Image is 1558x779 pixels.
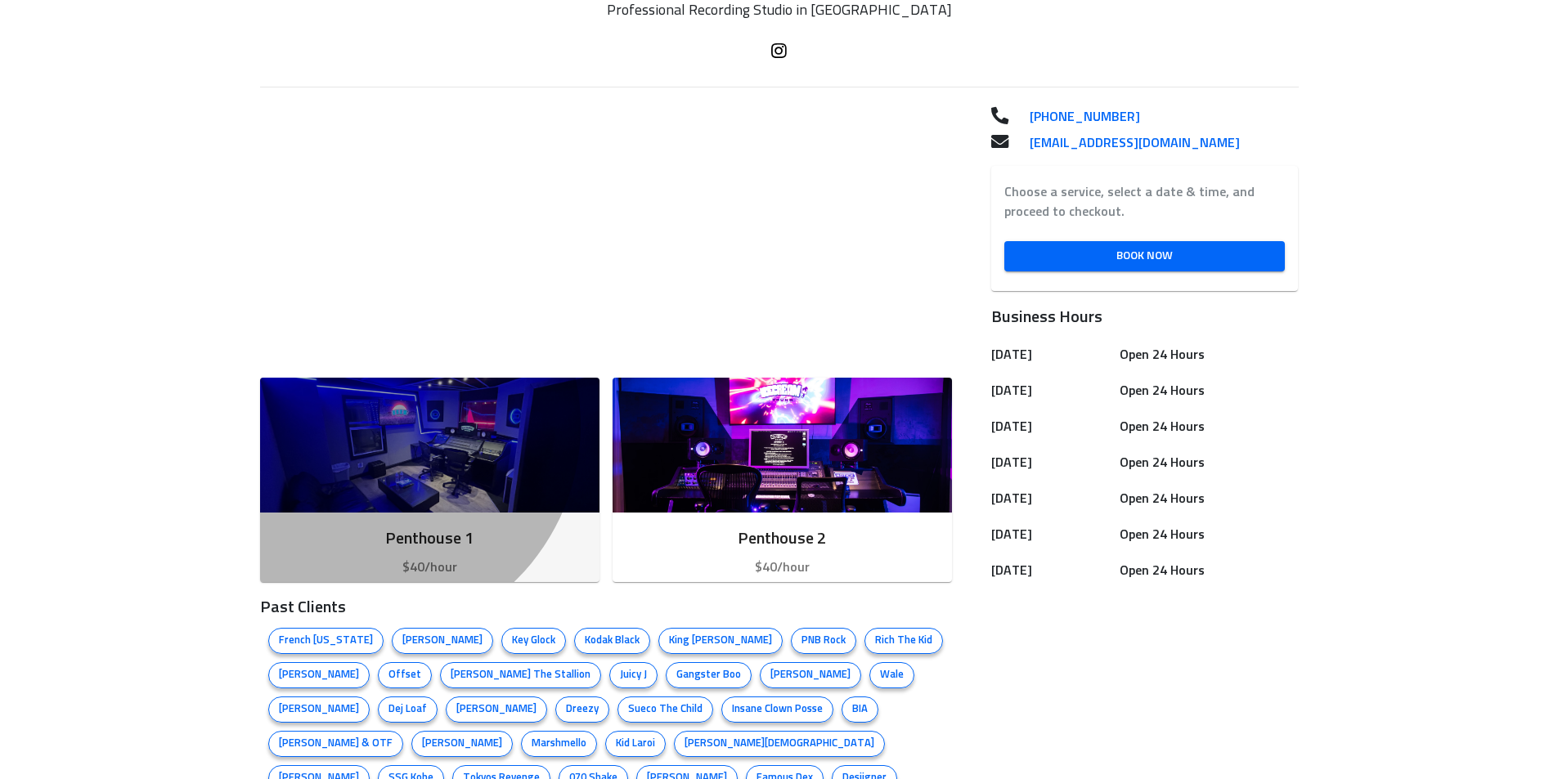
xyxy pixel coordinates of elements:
[1004,241,1285,271] a: Book Now
[260,378,599,513] img: Room image
[269,736,402,752] span: [PERSON_NAME] & OTF
[269,667,369,683] span: [PERSON_NAME]
[991,487,1112,510] h6: [DATE]
[260,378,599,582] button: Penthouse 1$40/hour
[991,559,1112,582] h6: [DATE]
[667,667,751,683] span: Gangster Boo
[722,701,833,718] span: Insane Clown Posse
[269,701,369,718] span: [PERSON_NAME]
[865,633,942,649] span: Rich The Kid
[1120,379,1292,402] h6: Open 24 Hours
[447,701,546,718] span: [PERSON_NAME]
[273,526,586,552] h6: Penthouse 1
[269,633,383,649] span: French [US_STATE]
[273,557,586,577] p: $40/hour
[991,415,1112,438] h6: [DATE]
[412,736,512,752] span: [PERSON_NAME]
[1120,451,1292,474] h6: Open 24 Hours
[556,701,608,718] span: Dreezy
[613,378,952,513] img: Room image
[675,736,884,752] span: [PERSON_NAME][DEMOGRAPHIC_DATA]
[1017,133,1298,153] a: [EMAIL_ADDRESS][DOMAIN_NAME]
[575,633,649,649] span: Kodak Black
[1120,559,1292,582] h6: Open 24 Hours
[522,736,596,752] span: Marshmello
[1120,343,1292,366] h6: Open 24 Hours
[502,633,565,649] span: Key Glock
[991,343,1112,366] h6: [DATE]
[761,667,860,683] span: [PERSON_NAME]
[379,667,431,683] span: Offset
[393,633,492,649] span: [PERSON_NAME]
[1120,487,1292,510] h6: Open 24 Hours
[1004,182,1285,222] label: Choose a service, select a date & time, and proceed to checkout.
[379,701,437,718] span: Dej Loaf
[441,667,600,683] span: [PERSON_NAME] The Stallion
[1017,246,1272,266] span: Book Now
[260,595,953,620] h3: Past Clients
[792,633,855,649] span: PNB Rock
[1120,415,1292,438] h6: Open 24 Hours
[659,633,782,649] span: King [PERSON_NAME]
[1017,107,1298,127] a: [PHONE_NUMBER]
[991,379,1112,402] h6: [DATE]
[991,523,1112,546] h6: [DATE]
[870,667,914,683] span: Wale
[1120,523,1292,546] h6: Open 24 Hours
[519,2,1039,20] p: Professional Recording Studio in [GEOGRAPHIC_DATA]
[842,701,878,718] span: BIA
[618,701,712,718] span: Sueco The Child
[606,736,665,752] span: Kid Laroi
[626,526,939,552] h6: Penthouse 2
[610,667,657,683] span: Juicy J
[991,304,1298,330] h6: Business Hours
[613,378,952,582] button: Penthouse 2$40/hour
[626,557,939,577] p: $40/hour
[991,451,1112,474] h6: [DATE]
